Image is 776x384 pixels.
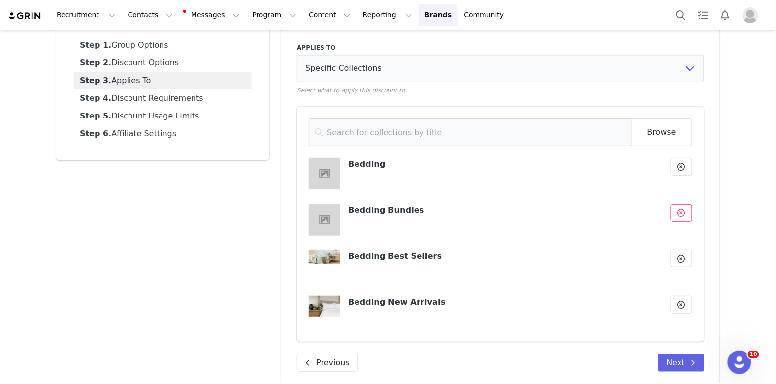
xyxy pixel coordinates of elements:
[743,7,758,23] img: placeholder-profile.jpg
[74,89,252,107] a: Discount Requirements
[309,296,340,317] img: Bedding New Arrivals
[357,4,418,26] button: Reporting
[692,4,714,26] a: Tasks
[80,111,111,120] strong: Step 5.
[309,158,340,189] img: Bedding
[179,4,246,26] button: Messages
[728,351,751,374] iframe: Intercom live chat
[8,11,42,21] img: grin logo
[297,43,704,52] label: Applies To
[309,118,631,146] input: Search for collections by title
[74,107,252,125] a: Discount Usage Limits
[737,7,768,23] button: Profile
[80,129,111,138] strong: Step 6.
[658,354,704,372] button: Next
[74,72,252,89] a: Applies To
[748,351,759,358] span: 10
[309,204,340,236] img: Bedding Bundles
[80,76,111,85] strong: Step 3.
[419,4,457,26] a: Brands
[303,4,356,26] button: Content
[297,354,358,372] button: Previous
[348,204,659,215] h4: Bedding Bundles
[348,158,659,169] h4: Bedding
[80,58,111,67] strong: Step 2.
[51,4,122,26] button: Recruitment
[458,4,515,26] a: Community
[74,54,252,72] a: Discount Options
[714,4,736,26] button: Notifications
[348,250,659,261] h4: Bedding Best Sellers
[80,93,111,103] strong: Step 4.
[246,4,302,26] button: Program
[631,118,692,146] button: Browse
[74,36,252,54] a: Group Options
[309,250,340,264] img: Bedding Best Sellers
[297,86,704,95] p: Select what to apply this discount to.
[74,125,252,143] a: Affiliate Settings
[348,296,659,307] h4: Bedding New Arrivals
[122,4,179,26] button: Contacts
[670,4,692,26] button: Search
[80,40,111,50] strong: Step 1.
